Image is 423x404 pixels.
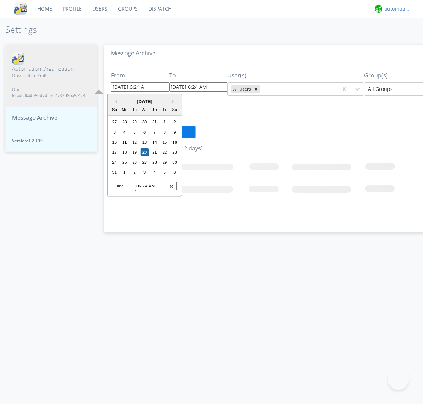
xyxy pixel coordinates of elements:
h3: From [111,73,169,79]
div: We [140,106,149,114]
div: Choose Wednesday, September 3rd, 2025 [140,168,149,177]
div: Choose Sunday, August 24th, 2025 [110,158,119,167]
div: Choose Sunday, August 31st, 2025 [110,168,119,177]
input: Time [135,182,177,191]
div: Choose Sunday, August 17th, 2025 [110,148,119,157]
div: Choose Saturday, August 2nd, 2025 [171,118,179,126]
h3: To [169,73,227,79]
div: Choose Friday, August 15th, 2025 [160,138,169,147]
div: Th [151,106,159,114]
div: Choose Tuesday, August 26th, 2025 [130,158,139,167]
div: Choose Saturday, August 9th, 2025 [171,128,179,137]
div: Choose Tuesday, August 12th, 2025 [130,138,139,147]
button: Message Archive [5,106,97,129]
button: Automation OrganizationOrganization ProfileOrg id:a460f44b50474ffb97733986a5e1e0fd [5,45,97,106]
div: Choose Wednesday, July 30th, 2025 [140,118,149,126]
div: Choose Monday, September 1st, 2025 [120,168,129,177]
div: Sa [171,106,179,114]
span: Organization Profile [12,73,90,79]
div: Choose Friday, August 1st, 2025 [160,118,169,126]
div: Choose Wednesday, August 6th, 2025 [140,128,149,137]
div: Mo [120,106,129,114]
div: Time: [115,184,125,189]
div: Choose Saturday, August 16th, 2025 [171,138,179,147]
div: Choose Wednesday, August 27th, 2025 [140,158,149,167]
div: Choose Sunday, July 27th, 2025 [110,118,119,126]
span: Automation Organization [12,65,90,73]
div: Choose Tuesday, August 19th, 2025 [130,148,139,157]
div: Choose Wednesday, August 20th, 2025 [140,148,149,157]
h3: User(s) [227,73,364,79]
div: Choose Sunday, August 10th, 2025 [110,138,119,147]
div: Choose Thursday, August 21st, 2025 [151,148,159,157]
div: All Users [231,85,252,93]
div: Choose Tuesday, August 5th, 2025 [130,128,139,137]
div: Choose Thursday, September 4th, 2025 [151,168,159,177]
div: Choose Tuesday, July 29th, 2025 [130,118,139,126]
div: Choose Monday, July 28th, 2025 [120,118,129,126]
div: Choose Saturday, August 23rd, 2025 [171,148,179,157]
div: Choose Monday, August 11th, 2025 [120,138,129,147]
div: automation+atlas [384,5,411,12]
div: Choose Sunday, August 3rd, 2025 [110,128,119,137]
span: Org id: a460f44b50474ffb97733986a5e1e0fd [12,87,90,99]
div: [DATE] [108,98,182,105]
div: Choose Thursday, July 31st, 2025 [151,118,159,126]
div: Su [110,106,119,114]
img: cddb5a64eb264b2086981ab96f4c1ba7 [12,52,24,65]
div: Choose Friday, August 29th, 2025 [160,158,169,167]
span: Message Archive [12,114,57,122]
button: Previous Month [112,99,117,104]
div: Choose Thursday, August 14th, 2025 [151,138,159,147]
div: Remove All Users [252,85,260,93]
div: Choose Thursday, August 28th, 2025 [151,158,159,167]
div: Choose Monday, August 25th, 2025 [120,158,129,167]
div: Choose Friday, August 22nd, 2025 [160,148,169,157]
img: d2d01cd9b4174d08988066c6d424eccd [375,5,382,13]
iframe: Toggle Customer Support [388,369,409,390]
div: Choose Tuesday, September 2nd, 2025 [130,168,139,177]
button: Next Month [172,99,177,104]
div: Choose Monday, August 18th, 2025 [120,148,129,157]
img: cddb5a64eb264b2086981ab96f4c1ba7 [14,2,27,15]
div: Choose Wednesday, August 13th, 2025 [140,138,149,147]
div: month 2025-08 [110,117,180,178]
div: Choose Friday, August 8th, 2025 [160,128,169,137]
div: Choose Monday, August 4th, 2025 [120,128,129,137]
div: Choose Thursday, August 7th, 2025 [151,128,159,137]
div: Fr [160,106,169,114]
div: Tu [130,106,139,114]
span: Version: 1.2.199 [12,138,90,144]
div: Choose Saturday, September 6th, 2025 [171,168,179,177]
button: Version:1.2.199 [5,129,97,152]
div: Choose Friday, September 5th, 2025 [160,168,169,177]
div: Choose Saturday, August 30th, 2025 [171,158,179,167]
